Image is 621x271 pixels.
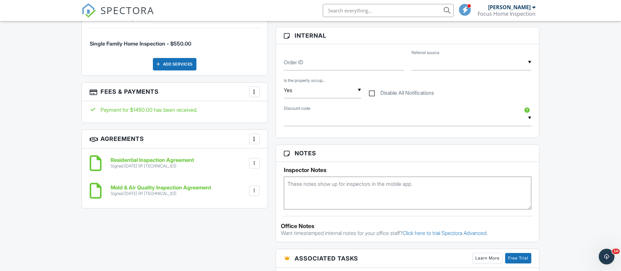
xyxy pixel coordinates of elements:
[82,130,267,148] h3: Agreements
[284,59,303,66] label: Order ID
[612,249,620,254] span: 10
[505,253,531,263] a: Free Trial
[478,10,536,17] div: Focus Home Inspection
[111,157,194,163] h6: Residential Inspection Agreement
[284,106,310,111] label: Discount code
[295,254,358,263] span: Associated Tasks
[411,50,439,56] label: Referral source
[90,28,260,52] li: Service: Single Family Home Inspection
[111,185,211,196] a: Mold & Air Quality Inspection Agreement Signed [DATE] (IP [TECHNICAL_ID])
[276,27,539,44] h3: Internal
[281,229,535,237] p: Want timestamped internal notes for your office staff?
[284,167,532,173] h5: Inspector Notes
[111,191,211,196] div: Signed [DATE] (IP [TECHNICAL_ID])
[281,223,535,229] div: Office Notes
[323,4,454,17] input: Search everything...
[90,106,260,113] div: Payment for $1450.00 has been received.
[111,157,194,169] a: Residential Inspection Agreement Signed [DATE] (IP [TECHNICAL_ID])
[100,3,154,17] span: SPECTORA
[276,145,539,162] h3: Notes
[488,4,531,10] div: [PERSON_NAME]
[284,78,325,84] label: Is the property occupied?
[111,185,211,191] h6: Mold & Air Quality Inspection Agreement
[599,249,614,264] iframe: Intercom live chat
[82,9,154,23] a: SPECTORA
[82,83,267,101] h3: Fees & Payments
[82,3,96,18] img: The Best Home Inspection Software - Spectora
[472,253,502,263] a: Learn More
[90,40,191,47] span: Single Family Home Inspection - $550.00
[403,230,488,236] a: Click here to trial Spectora Advanced.
[111,164,194,169] div: Signed [DATE] (IP [TECHNICAL_ID])
[369,90,434,98] label: Disable All Notifications
[153,58,196,70] div: Add Services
